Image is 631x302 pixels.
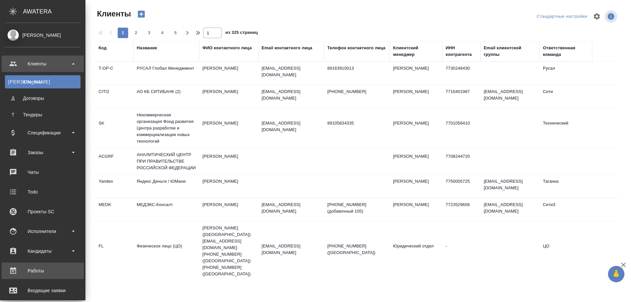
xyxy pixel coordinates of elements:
[446,45,477,58] div: ИНН контрагента
[5,108,81,121] a: ТТендеры
[133,148,199,174] td: АНАЛИТИЧЕСКИЙ ЦЕНТР ПРИ ПРАВИТЕЛЬСТВЕ РОССИЙСКОЙ ФЕДЕРАЦИИ
[144,30,154,36] span: 3
[8,95,77,102] div: Договоры
[95,150,133,173] td: ACGRF
[540,175,592,198] td: Таганка
[199,62,258,85] td: [PERSON_NAME]
[480,198,540,221] td: [EMAIL_ADDRESS][DOMAIN_NAME]
[327,243,386,256] p: [PHONE_NUMBER] ([GEOGRAPHIC_DATA])
[133,108,199,148] td: Некоммерческая организация Фонд развития Центра разработки и коммерциализации новых технологий
[535,12,589,22] div: split button
[2,164,84,180] a: Чаты
[390,240,442,263] td: Юридический отдел
[5,286,81,295] div: Входящие заявки
[262,45,312,51] div: Email контактного лица
[327,65,386,72] p: 89163910013
[199,175,258,198] td: [PERSON_NAME]
[390,175,442,198] td: [PERSON_NAME]
[133,198,199,221] td: МЕДЭКС-Консалт
[484,45,536,58] div: Email клиентской группы
[442,62,480,85] td: 7730248430
[95,62,133,85] td: T-OP-C
[133,240,199,263] td: Физическое лицо (ЦО)
[390,150,442,173] td: [PERSON_NAME]
[540,240,592,263] td: ЦО
[611,267,622,281] span: 🙏
[225,29,258,38] span: из 325 страниц
[262,120,321,133] p: [EMAIL_ADDRESS][DOMAIN_NAME]
[199,150,258,173] td: [PERSON_NAME]
[390,198,442,221] td: [PERSON_NAME]
[5,32,81,39] div: [PERSON_NAME]
[262,65,321,78] p: [EMAIL_ADDRESS][DOMAIN_NAME]
[390,62,442,85] td: [PERSON_NAME]
[95,117,133,140] td: SK
[5,59,81,69] div: Клиенты
[540,198,592,221] td: Сити3
[442,117,480,140] td: 7701058410
[5,226,81,236] div: Исполнители
[2,282,84,299] a: Входящие заявки
[2,263,84,279] a: Работы
[543,45,589,58] div: Ответственная команда
[393,45,439,58] div: Клиентский менеджер
[5,246,81,256] div: Кандидаты
[170,30,181,36] span: 5
[131,28,141,38] button: 2
[5,187,81,197] div: Todo
[133,62,199,85] td: РУСАЛ Глобал Менеджмент
[95,85,133,108] td: CITI2
[390,117,442,140] td: [PERSON_NAME]
[608,266,624,282] button: 🙏
[327,88,386,95] p: [PHONE_NUMBER]
[5,92,81,105] a: ДДоговоры
[605,10,619,23] span: Посмотреть информацию
[442,240,480,263] td: -
[2,203,84,220] a: Проекты SC
[327,201,386,215] p: [PHONE_NUMBER] (добавочный 105)
[170,28,181,38] button: 5
[133,9,149,20] button: Создать
[442,175,480,198] td: 7750005725
[540,85,592,108] td: Сити
[327,120,386,127] p: 89105834335
[262,88,321,102] p: [EMAIL_ADDRESS][DOMAIN_NAME]
[262,243,321,256] p: [EMAIL_ADDRESS][DOMAIN_NAME]
[199,117,258,140] td: [PERSON_NAME]
[137,45,157,51] div: Название
[95,240,133,263] td: FL
[8,79,77,85] div: Клиенты
[589,9,605,24] span: Настроить таблицу
[480,175,540,198] td: [EMAIL_ADDRESS][DOMAIN_NAME]
[199,221,258,281] td: [PERSON_NAME] ([GEOGRAPHIC_DATA]) [EMAIL_ADDRESS][DOMAIN_NAME] [PHONE_NUMBER] ([GEOGRAPHIC_DATA])...
[133,85,199,108] td: АО КБ СИТИБАНК (2)
[5,266,81,276] div: Работы
[262,201,321,215] p: [EMAIL_ADDRESS][DOMAIN_NAME]
[157,28,168,38] button: 4
[131,30,141,36] span: 2
[144,28,154,38] button: 3
[199,85,258,108] td: [PERSON_NAME]
[5,207,81,217] div: Проекты SC
[442,150,480,173] td: 7708244720
[442,198,480,221] td: 7723529656
[133,175,199,198] td: Яндекс Деньги / ЮМани
[390,85,442,108] td: [PERSON_NAME]
[5,128,81,138] div: Спецификации
[540,117,592,140] td: Технический
[8,111,77,118] div: Тендеры
[95,175,133,198] td: Yandex
[5,75,81,88] a: [PERSON_NAME]Клиенты
[95,9,131,19] span: Клиенты
[23,5,85,18] div: AWATERA
[442,85,480,108] td: 7710401987
[99,45,106,51] div: Код
[2,184,84,200] a: Todo
[540,62,592,85] td: Русал
[327,45,386,51] div: Телефон контактного лица
[202,45,252,51] div: ФИО контактного лица
[480,85,540,108] td: [EMAIL_ADDRESS][DOMAIN_NAME]
[199,198,258,221] td: [PERSON_NAME]
[95,198,133,221] td: MEDK
[5,148,81,157] div: Заказы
